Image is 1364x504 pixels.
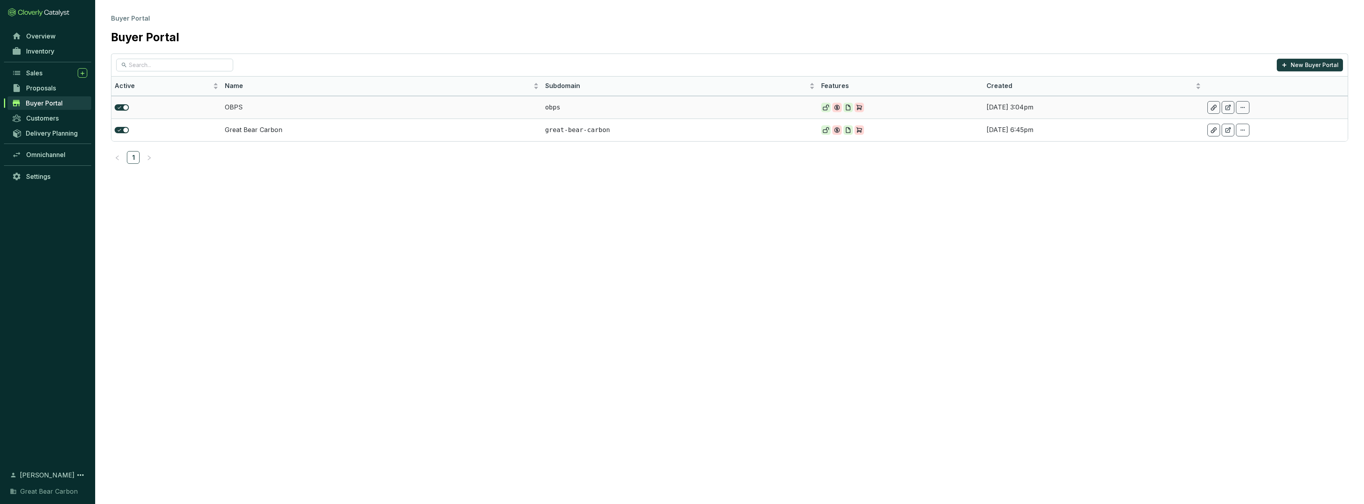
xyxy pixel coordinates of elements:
li: Next Page [143,151,155,164]
span: right [146,155,152,161]
li: Previous Page [111,151,124,164]
a: Delivery Planning [8,126,91,140]
td: Great Bear Carbon [222,119,542,141]
a: Sales [8,66,91,80]
td: [DATE] 3:04pm [983,96,1204,119]
th: Name [222,77,542,96]
td: OBPS [222,96,542,119]
span: Subdomain [545,82,808,90]
th: Subdomain [542,77,818,96]
th: Features [818,77,984,96]
span: Active [115,82,211,90]
span: Proposals [26,84,56,92]
span: Sales [26,69,42,77]
span: Name [225,82,531,90]
button: New Buyer Portal [1277,59,1343,71]
h1: Buyer Portal [111,31,179,44]
span: Created [987,82,1194,90]
span: Buyer Portal [26,99,63,107]
span: left [115,155,120,161]
span: Omnichannel [26,151,65,159]
a: Proposals [8,81,91,95]
a: Omnichannel [8,148,91,161]
input: Search... [129,61,221,69]
a: Overview [8,29,91,43]
span: Inventory [26,47,54,55]
a: Customers [8,111,91,125]
li: 1 [127,151,140,164]
span: Overview [26,32,56,40]
span: Customers [26,114,59,122]
a: 1 [127,151,139,163]
a: Buyer Portal [8,96,91,110]
button: left [111,151,124,164]
p: obps [545,103,815,112]
span: Great Bear Carbon [20,487,78,496]
th: Created [983,77,1204,96]
span: Settings [26,172,50,180]
td: [DATE] 6:45pm [983,119,1204,141]
span: Buyer Portal [111,14,150,22]
p: New Buyer Portal [1291,61,1339,69]
th: Active [111,77,222,96]
span: [PERSON_NAME] [20,470,75,480]
a: Settings [8,170,91,183]
p: great-bear-carbon [545,126,815,134]
a: Inventory [8,44,91,58]
button: right [143,151,155,164]
span: Delivery Planning [26,129,78,137]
